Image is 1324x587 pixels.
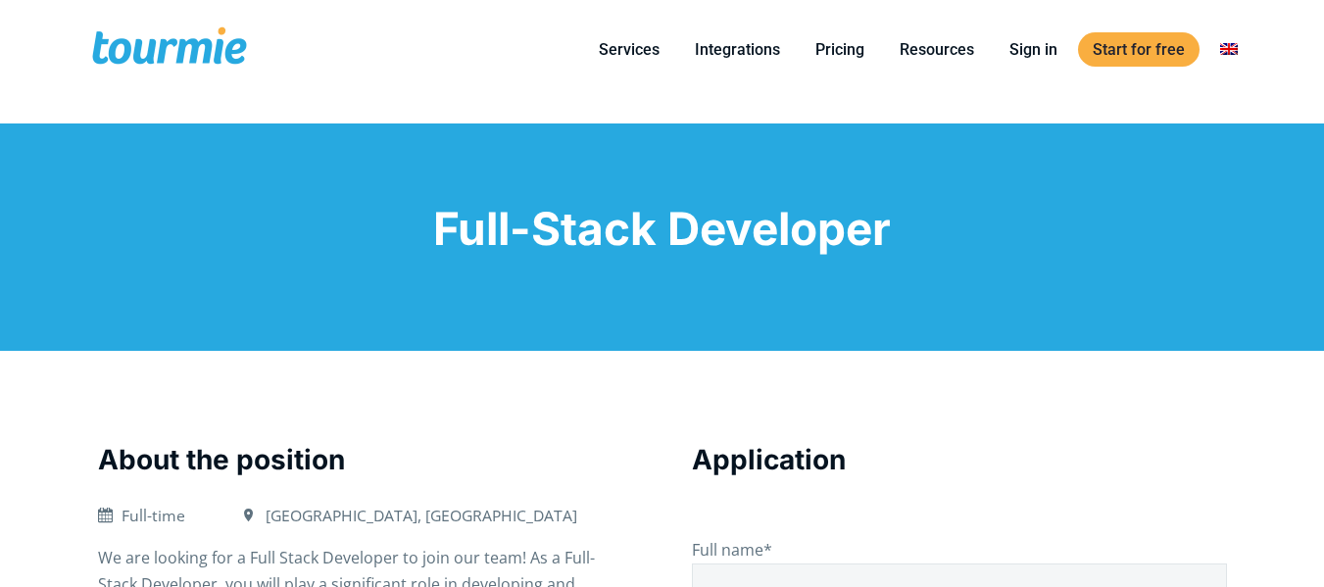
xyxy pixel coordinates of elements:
[234,508,266,523] span: 
[1205,37,1252,62] a: Switch to
[433,201,891,256] span: Full-Stack Developer
[885,37,989,62] a: Resources
[801,37,879,62] a: Pricing
[995,37,1072,62] a: Sign in
[1078,32,1200,67] a: Start for free
[98,441,633,479] h3: About the position
[90,508,122,523] span: 
[680,37,795,62] a: Integrations
[266,505,577,528] div: [GEOGRAPHIC_DATA], [GEOGRAPHIC_DATA]
[692,441,1227,479] h3: Application
[584,37,674,62] a: Services
[122,505,185,528] div: Full-time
